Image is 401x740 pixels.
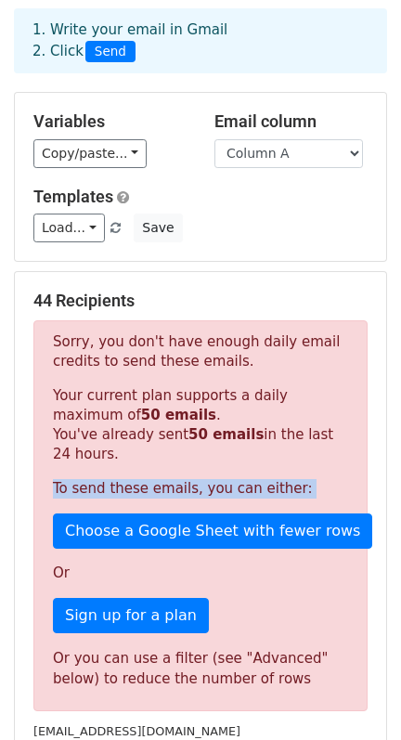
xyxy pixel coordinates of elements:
small: [EMAIL_ADDRESS][DOMAIN_NAME] [33,724,240,738]
h5: 44 Recipients [33,291,368,311]
h5: Variables [33,111,187,132]
p: Sorry, you don't have enough daily email credits to send these emails. [53,332,348,371]
h5: Email column [214,111,368,132]
a: Templates [33,187,113,206]
strong: 50 emails [141,407,216,423]
div: 1. Write your email in Gmail 2. Click [19,19,382,62]
p: To send these emails, you can either: [53,479,348,499]
a: Load... [33,214,105,242]
a: Copy/paste... [33,139,147,168]
p: Or [53,564,348,583]
strong: 50 emails [188,426,264,443]
p: Your current plan supports a daily maximum of . You've already sent in the last 24 hours. [53,386,348,464]
a: Sign up for a plan [53,598,209,633]
span: Send [85,41,136,63]
div: Or you can use a filter (see "Advanced" below) to reduce the number of rows [53,648,348,690]
button: Save [134,214,182,242]
iframe: Chat Widget [308,651,401,740]
a: Choose a Google Sheet with fewer rows [53,513,372,549]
